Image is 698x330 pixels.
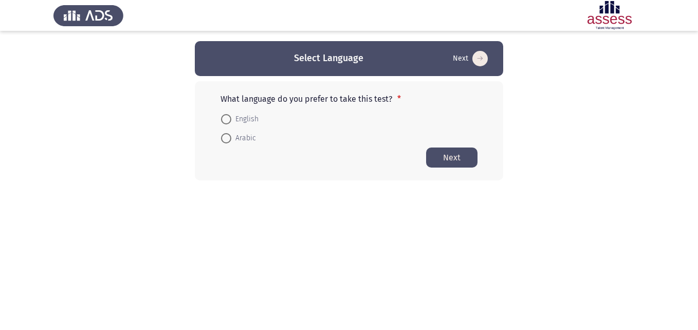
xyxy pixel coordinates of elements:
p: What language do you prefer to take this test? [221,94,477,104]
span: English [231,113,259,125]
button: Start assessment [450,50,491,67]
img: Assessment logo of OCM R1 ASSESS [575,1,645,30]
h3: Select Language [294,52,363,65]
img: Assess Talent Management logo [53,1,123,30]
span: Arabic [231,132,256,144]
button: Start assessment [426,148,477,168]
